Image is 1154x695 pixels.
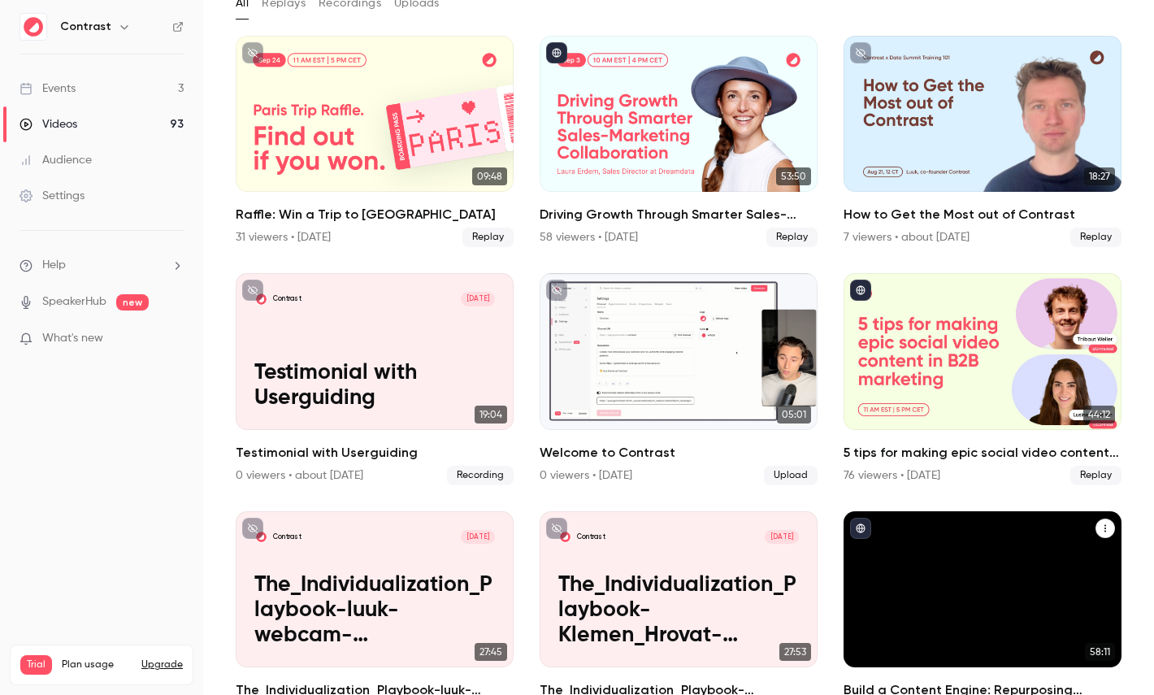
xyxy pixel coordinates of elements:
[1084,167,1115,185] span: 18:27
[1085,643,1115,661] span: 58:11
[20,188,85,204] div: Settings
[1083,406,1115,424] span: 44:12
[42,330,103,347] span: What's new
[850,42,871,63] button: unpublished
[447,466,514,485] span: Recording
[236,229,331,245] div: 31 viewers • [DATE]
[779,643,811,661] span: 27:53
[20,14,46,40] img: Contrast
[462,228,514,247] span: Replay
[844,273,1121,484] li: 5 tips for making epic social video content in B2B marketing
[236,273,514,484] a: Testimonial with UserguidingContrast[DATE]Testimonial with Userguiding19:04Testimonial with Userg...
[242,280,263,301] button: unpublished
[236,205,514,224] h2: Raffle: Win a Trip to [GEOGRAPHIC_DATA]
[766,228,818,247] span: Replay
[20,116,77,132] div: Videos
[461,292,495,306] span: [DATE]
[850,280,871,301] button: published
[236,36,514,247] li: Raffle: Win a Trip to Paris
[273,294,302,304] p: Contrast
[577,532,605,542] p: Contrast
[540,443,818,463] h2: Welcome to Contrast
[844,36,1121,247] a: 18:27How to Get the Most out of Contrast7 viewers • about [DATE]Replay
[540,467,632,484] div: 0 viewers • [DATE]
[540,36,818,247] li: Driving Growth Through Smarter Sales-Marketing Collaboration
[242,518,263,539] button: unpublished
[844,205,1121,224] h2: How to Get the Most out of Contrast
[850,518,871,539] button: published
[844,229,970,245] div: 7 viewers • about [DATE]
[475,643,507,661] span: 27:45
[558,573,799,649] p: The_Individualization_Playbook-Klemen_Hrovat-webcam-00h_00m_00s_357ms-StreamYard
[540,36,818,247] a: 53:50Driving Growth Through Smarter Sales-Marketing Collaboration58 viewers • [DATE]Replay
[540,273,818,484] a: 05:01Welcome to Contrast0 viewers • [DATE]Upload
[20,655,52,675] span: Trial
[472,167,507,185] span: 09:48
[764,466,818,485] span: Upload
[42,293,106,311] a: SpeakerHub
[242,42,263,63] button: unpublished
[42,257,66,274] span: Help
[141,658,183,671] button: Upgrade
[254,573,495,649] p: The_Individualization_Playbook-luuk-webcam-00h_00m_00s_251ms-StreamYard
[540,205,818,224] h2: Driving Growth Through Smarter Sales-Marketing Collaboration
[1070,466,1121,485] span: Replay
[254,361,495,411] p: Testimonial with Userguiding
[20,257,184,274] li: help-dropdown-opener
[60,19,111,35] h6: Contrast
[475,406,507,424] span: 19:04
[546,518,567,539] button: unpublished
[546,280,567,301] button: unpublished
[116,294,149,311] span: new
[1070,228,1121,247] span: Replay
[844,443,1121,463] h2: 5 tips for making epic social video content in B2B marketing
[461,530,495,544] span: [DATE]
[20,152,92,168] div: Audience
[844,467,940,484] div: 76 viewers • [DATE]
[777,406,811,424] span: 05:01
[540,273,818,484] li: Welcome to Contrast
[236,467,363,484] div: 0 viewers • about [DATE]
[236,443,514,463] h2: Testimonial with Userguiding
[20,80,76,97] div: Events
[546,42,567,63] button: published
[844,36,1121,247] li: How to Get the Most out of Contrast
[765,530,799,544] span: [DATE]
[776,167,811,185] span: 53:50
[236,273,514,484] li: Testimonial with Userguiding
[540,229,638,245] div: 58 viewers • [DATE]
[273,532,302,542] p: Contrast
[844,273,1121,484] a: 44:125 tips for making epic social video content in B2B marketing76 viewers • [DATE]Replay
[62,658,132,671] span: Plan usage
[236,36,514,247] a: 09:48Raffle: Win a Trip to [GEOGRAPHIC_DATA]31 viewers • [DATE]Replay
